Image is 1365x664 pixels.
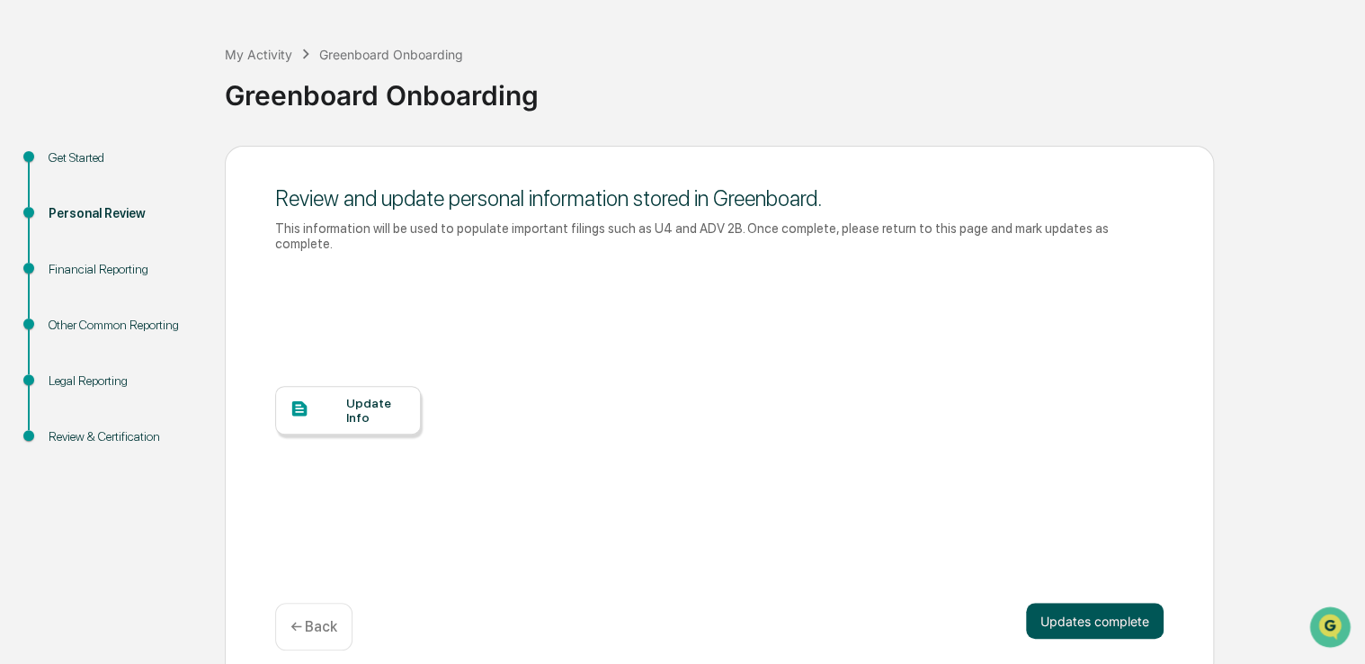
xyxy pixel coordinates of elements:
[11,220,123,252] a: 🖐️Preclearance
[123,220,230,252] a: 🗄️Attestations
[148,227,223,245] span: Attestations
[36,261,113,279] span: Data Lookup
[61,138,295,156] div: Start new chat
[1307,605,1356,653] iframe: Open customer support
[306,143,327,165] button: Start new chat
[319,47,463,62] div: Greenboard Onboarding
[346,396,406,425] div: Update Info
[49,148,196,167] div: Get Started
[49,204,196,223] div: Personal Review
[18,229,32,243] div: 🖐️
[49,427,196,446] div: Review & Certification
[225,47,292,62] div: My Activity
[290,618,337,635] p: ← Back
[18,38,327,67] p: How can we help?
[275,220,1164,251] div: This information will be used to populate important filings such as U4 and ADV 2B. Once complete,...
[275,185,1164,211] div: Review and update personal information stored in Greenboard.
[11,254,120,286] a: 🔎Data Lookup
[130,229,145,243] div: 🗄️
[179,305,218,319] span: Pylon
[49,260,196,279] div: Financial Reporting
[1026,603,1164,639] button: Updates complete
[49,372,196,390] div: Legal Reporting
[49,316,196,335] div: Other Common Reporting
[18,138,50,170] img: 1746055101610-c473b297-6a78-478c-a979-82029cc54cd1
[18,263,32,277] div: 🔎
[61,156,227,170] div: We're available if you need us!
[225,65,1356,112] div: Greenboard Onboarding
[127,304,218,319] a: Powered byPylon
[36,227,116,245] span: Preclearance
